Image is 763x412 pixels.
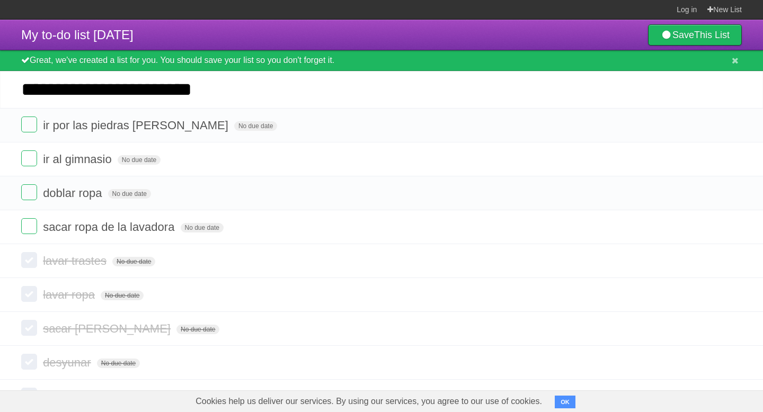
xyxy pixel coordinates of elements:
span: No due date [234,121,277,131]
span: My to-do list [DATE] [21,28,134,42]
span: sacar ropa de la lavadora [43,220,177,234]
label: Done [21,150,37,166]
span: ir al gimnasio [43,153,114,166]
span: No due date [97,359,140,368]
label: Done [21,320,37,336]
span: desyunar [43,356,94,369]
label: Done [21,252,37,268]
b: This List [694,30,730,40]
label: Done [21,286,37,302]
span: lavar trastes [43,254,109,267]
span: No due date [108,189,151,199]
span: No due date [101,291,144,300]
label: Done [21,184,37,200]
span: sacar [PERSON_NAME] [43,322,173,335]
span: ir por las piedras [PERSON_NAME] [43,119,231,132]
label: Done [21,354,37,370]
span: No due date [181,223,224,232]
span: Cookies help us deliver our services. By using our services, you agree to our use of cookies. [185,391,553,412]
span: lavar ropa [43,288,97,301]
span: No due date [176,325,219,334]
span: No due date [112,257,155,266]
span: doblar ropa [43,186,104,200]
a: SaveThis List [648,24,742,46]
span: bañarme [43,390,92,403]
span: No due date [118,155,161,165]
label: Done [21,117,37,132]
label: Done [21,388,37,404]
label: Done [21,218,37,234]
button: OK [555,396,575,408]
